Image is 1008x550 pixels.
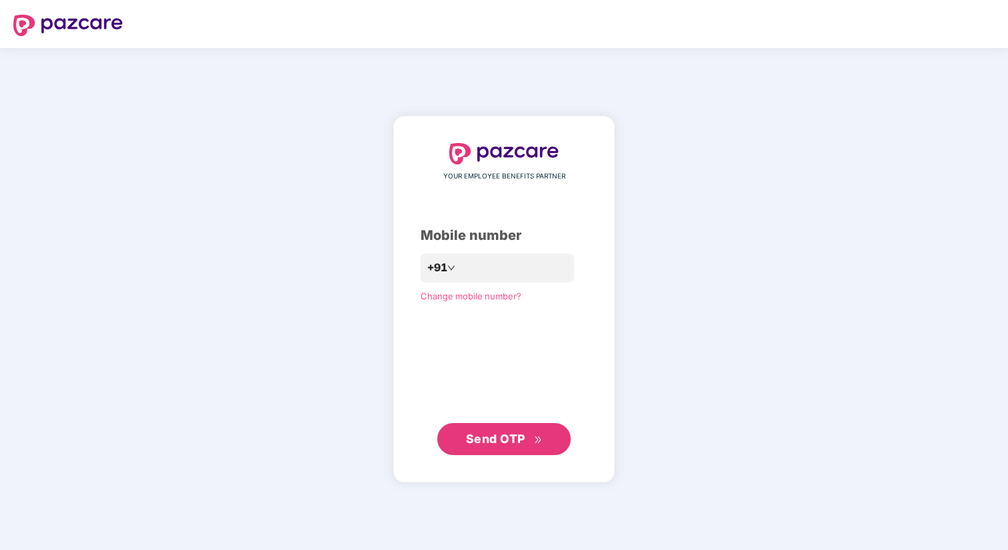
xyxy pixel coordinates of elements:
[443,171,565,182] span: YOUR EMPLOYEE BENEFITS PARTNER
[449,143,559,164] img: logo
[13,15,123,36] img: logo
[437,423,571,455] button: Send OTPdouble-right
[447,264,455,272] span: down
[534,436,543,444] span: double-right
[421,291,521,301] a: Change mobile number?
[421,225,587,246] div: Mobile number
[466,432,525,446] span: Send OTP
[427,259,447,276] span: +91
